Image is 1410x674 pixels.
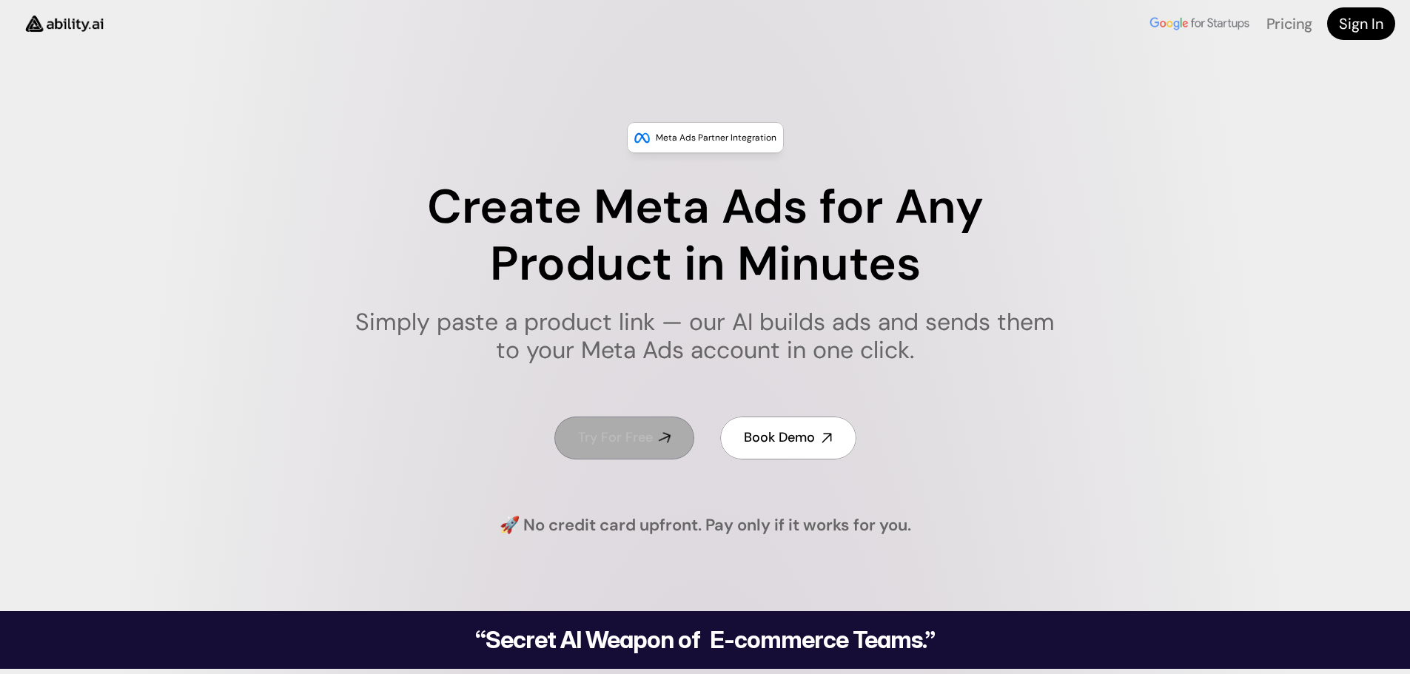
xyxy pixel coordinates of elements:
h4: Sign In [1339,13,1383,34]
a: Try For Free [554,417,694,459]
h1: Simply paste a product link — our AI builds ads and sends them to your Meta Ads account in one cl... [346,308,1064,365]
h4: Try For Free [578,428,653,447]
h2: “Secret AI Weapon of E-commerce Teams.” [437,628,973,652]
h1: Create Meta Ads for Any Product in Minutes [346,179,1064,293]
a: Book Demo [720,417,856,459]
a: Pricing [1266,14,1312,33]
h4: 🚀 No credit card upfront. Pay only if it works for you. [500,514,911,537]
a: Sign In [1327,7,1395,40]
h4: Book Demo [744,428,815,447]
p: Meta Ads Partner Integration [656,130,776,145]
